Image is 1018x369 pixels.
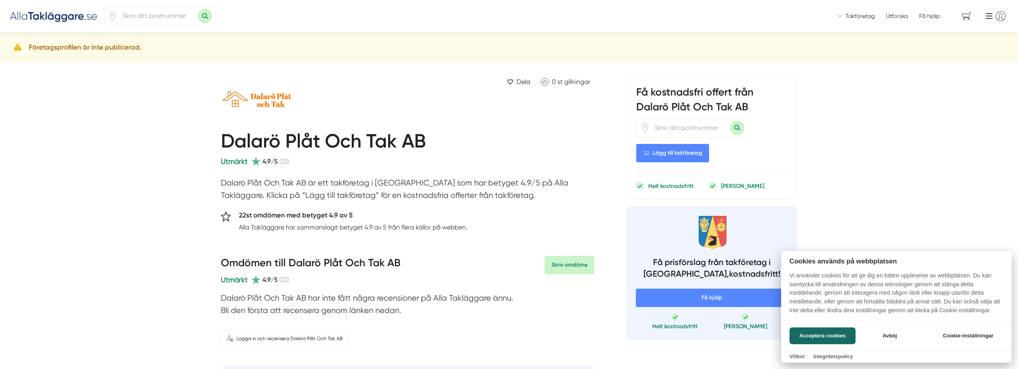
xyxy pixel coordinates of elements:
[933,327,1003,344] button: Cookie-inställningar
[790,353,805,359] a: Villkor
[813,353,853,359] a: Integritetspolicy
[781,271,1012,320] p: Vi använder cookies för att ge dig en bättre upplevelse av webbplatsen. Du kan samtycka till anvä...
[858,327,922,344] button: Avböj
[790,327,856,344] button: Acceptera cookies
[781,257,1012,265] h2: Cookies används på webbplatsen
